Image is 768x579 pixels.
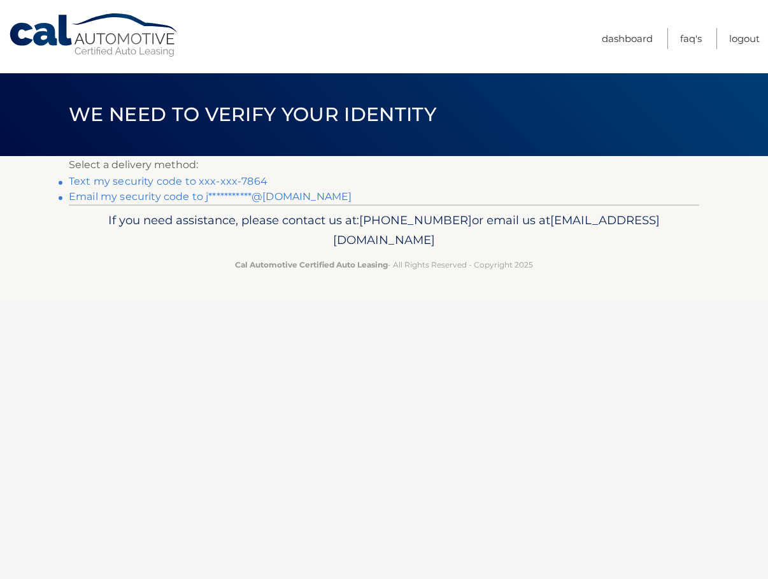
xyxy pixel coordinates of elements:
a: Text my security code to xxx-xxx-7864 [69,175,267,187]
a: Logout [729,28,760,49]
span: [PHONE_NUMBER] [359,213,472,227]
span: We need to verify your identity [69,103,436,126]
a: Dashboard [602,28,653,49]
a: FAQ's [680,28,702,49]
p: If you need assistance, please contact us at: or email us at [77,210,691,251]
strong: Cal Automotive Certified Auto Leasing [235,260,388,269]
p: Select a delivery method: [69,156,699,174]
a: Cal Automotive [8,13,180,58]
p: - All Rights Reserved - Copyright 2025 [77,258,691,271]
